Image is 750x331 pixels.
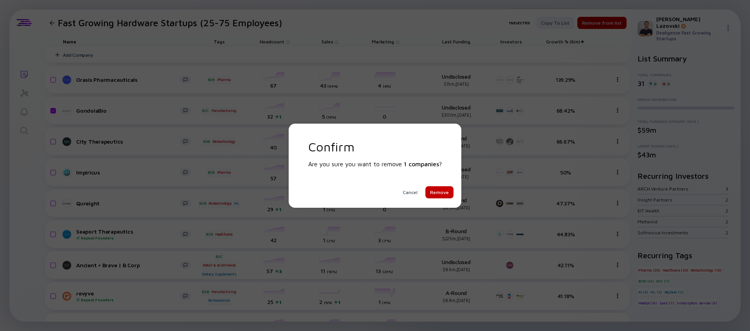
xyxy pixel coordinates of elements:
[398,186,422,198] button: Cancel
[404,160,439,167] strong: 1 companies
[308,160,442,167] div: Are you sure you want to remove ?
[308,139,442,154] h1: Confirm
[425,186,454,198] button: Remove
